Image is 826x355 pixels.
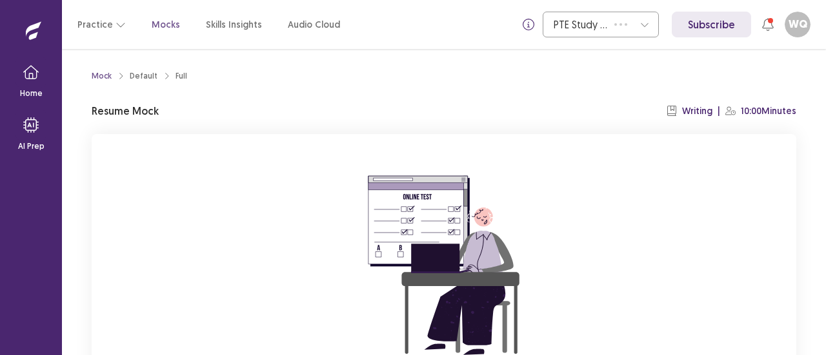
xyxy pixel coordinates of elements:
[152,18,180,32] a: Mocks
[130,70,157,82] div: Default
[18,140,45,152] p: AI Prep
[554,12,608,37] div: PTE Study Centre
[672,12,751,37] a: Subscribe
[718,104,720,118] p: |
[517,13,540,36] button: info
[288,18,340,32] a: Audio Cloud
[176,70,187,82] div: Full
[682,104,712,118] p: Writing
[20,88,43,99] p: Home
[741,104,796,118] p: 10:00 Minutes
[785,12,811,37] button: WQ
[92,103,159,119] p: Resume Mock
[92,70,187,82] nav: breadcrumb
[206,18,262,32] a: Skills Insights
[77,13,126,36] button: Practice
[92,70,112,82] a: Mock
